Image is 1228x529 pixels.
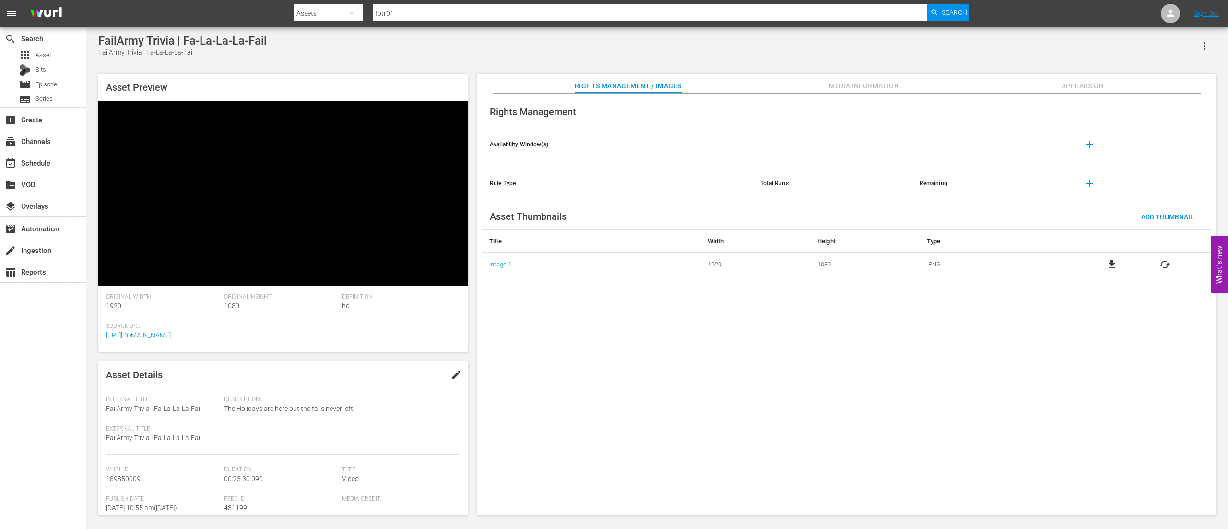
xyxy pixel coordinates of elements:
th: Height [810,230,920,253]
img: ans4CAIJ8jUAAAAAAAAAAAAAAAAAAAAAAAAgQb4GAAAAAAAAAAAAAAAAAAAAAAAAJMjXAAAAAAAAAAAAAAAAAAAAAAAAgAT5G... [23,2,69,25]
span: Original Width [106,293,219,301]
th: Rule Type [482,164,753,203]
th: Availability Window(s) [482,125,753,164]
button: add [1078,172,1101,195]
span: Duration [224,466,337,474]
span: Video [342,475,359,482]
td: 1920 [701,253,810,276]
div: Bits [19,64,31,76]
span: 189850009 [106,475,141,482]
span: Search [942,4,967,21]
button: Search [927,4,969,21]
a: Sign Out [1194,10,1219,17]
div: FailArmy Trivia | Fa-La-La-La-Fail [98,34,267,48]
span: edit [450,369,462,381]
button: cached [1159,259,1170,270]
button: add [1078,133,1101,156]
span: Feed ID [224,495,337,503]
td: .PNG [920,253,1065,276]
a: file_download [1106,259,1118,270]
span: [DATE] 10:55 am ( [DATE] ) [106,504,177,512]
span: Wurl Id [106,466,219,474]
a: Image 1 [489,261,511,268]
span: Schedule [5,157,16,169]
th: Total Runs [753,164,911,203]
span: Rights Management [490,106,576,118]
span: 00:23:30.090 [224,475,263,482]
span: Asset Details [106,369,163,381]
button: Open Feedback Widget [1211,236,1228,293]
span: VOD [5,179,16,191]
span: FailArmy Trivia | Fa-La-La-La-Fail [106,434,201,442]
span: Description: [224,396,455,404]
button: Add Thumbnail [1134,208,1202,225]
span: 1920 [106,302,121,310]
span: Appears On [1047,80,1119,92]
span: Media Credit [342,495,455,503]
span: Reports [5,266,16,278]
span: Rights Management / Images [575,80,681,92]
span: apps [19,49,31,61]
span: menu [6,8,17,19]
a: [URL][DOMAIN_NAME] [106,331,171,339]
span: Type [342,466,455,474]
span: Add Thumbnail [1134,213,1202,221]
span: Asset [35,50,51,60]
span: Publish Date [106,495,219,503]
span: Series [35,94,53,104]
button: edit [445,363,468,386]
span: add_box [5,114,16,126]
span: hd [342,302,350,310]
span: Asset Preview [106,82,167,93]
span: Ingestion [5,245,16,256]
th: Width [701,230,810,253]
th: Type [920,230,1065,253]
span: Series [19,94,31,105]
span: FailArmy Trivia | Fa-La-La-La-Fail [106,405,201,412]
span: Automation [5,223,16,235]
span: 431199 [224,504,247,512]
span: Episode [19,79,31,90]
span: Original Height [224,293,337,301]
span: Source Url [106,323,455,330]
span: subscriptions [5,136,16,147]
span: add [1084,178,1095,189]
th: Remaining [912,164,1071,203]
span: 1080 [224,302,239,310]
td: 1080 [810,253,920,276]
span: Episode [35,80,57,89]
div: FailArmy Trivia | Fa-La-La-La-Fail [98,48,267,58]
span: Definition [342,293,455,301]
th: Title [482,230,701,253]
span: add [1084,139,1095,150]
span: Overlays [5,201,16,212]
span: Bits [35,65,46,74]
span: External Title: [106,425,219,433]
span: Media Information [828,80,900,92]
span: Internal Title: [106,396,219,404]
span: Asset Thumbnails [490,211,567,222]
span: The Holidays are here but the fails never left. [224,404,455,414]
span: Search [5,33,16,45]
